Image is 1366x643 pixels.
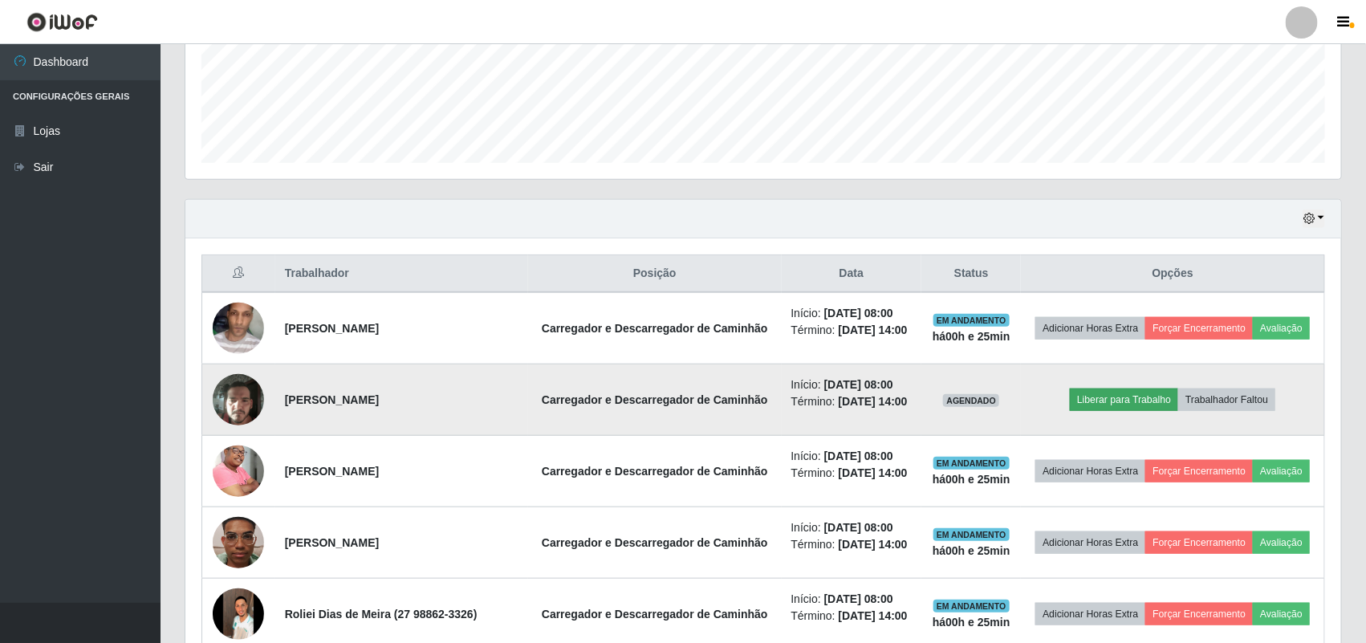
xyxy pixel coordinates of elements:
li: Término: [791,393,913,410]
button: Forçar Encerramento [1145,603,1253,625]
time: [DATE] 14:00 [839,395,908,408]
li: Início: [791,376,913,393]
button: Liberar para Trabalho [1070,389,1178,411]
time: [DATE] 08:00 [824,592,893,605]
th: Status [921,255,1021,293]
strong: há 00 h e 25 min [933,544,1010,557]
button: Adicionar Horas Extra [1035,603,1145,625]
time: [DATE] 08:00 [824,378,893,391]
time: [DATE] 08:00 [824,307,893,319]
button: Forçar Encerramento [1145,460,1253,482]
time: [DATE] 08:00 [824,450,893,462]
li: Início: [791,305,913,322]
li: Início: [791,448,913,465]
span: EM ANDAMENTO [933,457,1010,470]
strong: [PERSON_NAME] [285,322,379,335]
time: [DATE] 14:00 [839,324,908,336]
strong: Carregador e Descarregador de Caminhão [542,465,768,478]
img: CoreUI Logo [26,12,98,32]
th: Posição [528,255,781,293]
span: EM ANDAMENTO [933,314,1010,327]
button: Trabalhador Faltou [1178,389,1275,411]
strong: há 00 h e 25 min [933,616,1010,629]
button: Avaliação [1253,460,1310,482]
th: Trabalhador [275,255,528,293]
th: Opções [1021,255,1324,293]
strong: Roliei Dias de Meira (27 98862-3326) [285,608,478,621]
time: [DATE] 08:00 [824,521,893,534]
button: Adicionar Horas Extra [1035,460,1145,482]
time: [DATE] 14:00 [839,466,908,479]
button: Adicionar Horas Extra [1035,531,1145,554]
strong: Carregador e Descarregador de Caminhão [542,322,768,335]
button: Adicionar Horas Extra [1035,317,1145,340]
strong: [PERSON_NAME] [285,393,379,406]
button: Avaliação [1253,317,1310,340]
strong: Carregador e Descarregador de Caminhão [542,393,768,406]
button: Forçar Encerramento [1145,317,1253,340]
strong: Carregador e Descarregador de Caminhão [542,608,768,621]
strong: Carregador e Descarregador de Caminhão [542,536,768,549]
time: [DATE] 14:00 [839,609,908,622]
img: 1751312410869.jpeg [213,365,264,434]
strong: há 00 h e 25 min [933,330,1010,343]
li: Término: [791,465,913,482]
th: Data [782,255,922,293]
strong: [PERSON_NAME] [285,465,379,478]
li: Término: [791,608,913,625]
button: Avaliação [1253,603,1310,625]
button: Avaliação [1253,531,1310,554]
li: Início: [791,519,913,536]
img: 1752179199159.jpeg [213,433,264,510]
span: AGENDADO [943,394,999,407]
span: EM ANDAMENTO [933,528,1010,541]
li: Término: [791,536,913,553]
img: 1755900344420.jpeg [213,497,264,588]
li: Início: [791,591,913,608]
li: Término: [791,322,913,339]
button: Forçar Encerramento [1145,531,1253,554]
strong: há 00 h e 25 min [933,473,1010,486]
img: 1749255335293.jpeg [213,287,264,370]
strong: [PERSON_NAME] [285,536,379,549]
span: EM ANDAMENTO [933,600,1010,612]
time: [DATE] 14:00 [839,538,908,551]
